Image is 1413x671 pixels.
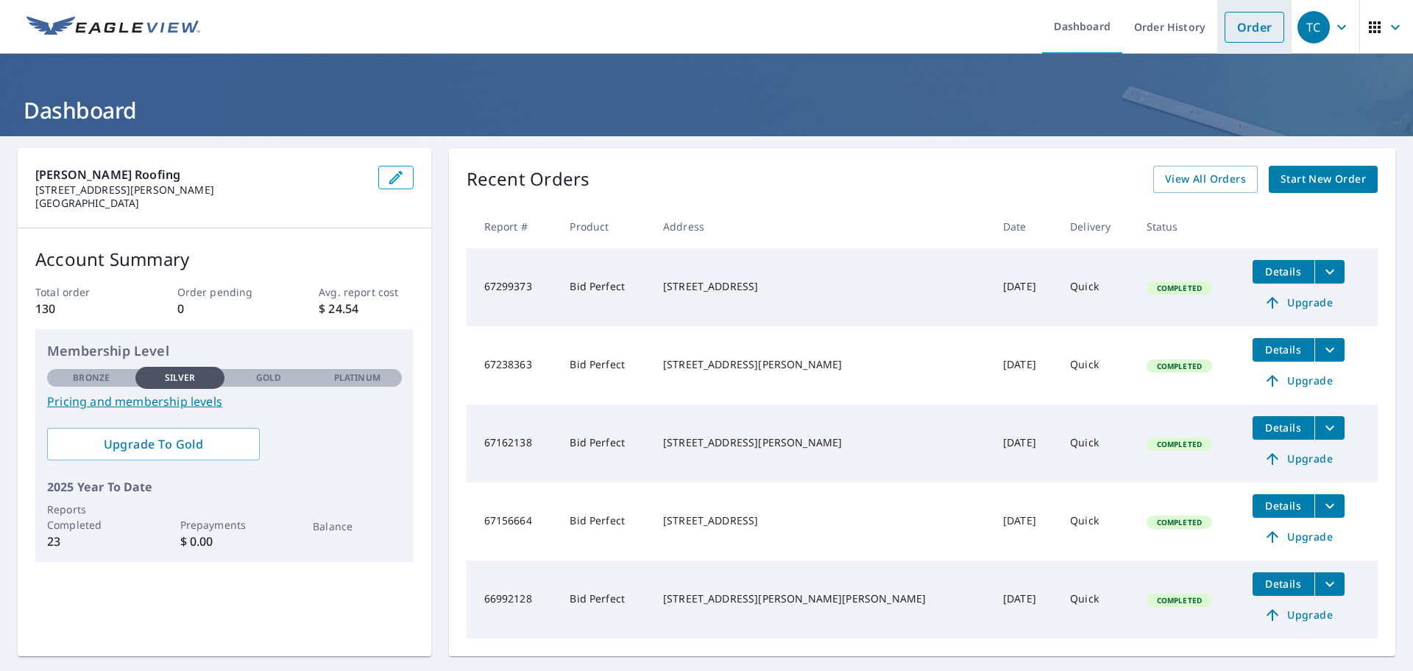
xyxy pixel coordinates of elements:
[47,341,402,361] p: Membership Level
[256,371,281,384] p: Gold
[1253,338,1314,362] button: detailsBtn-67238363
[1058,205,1134,248] th: Delivery
[467,248,559,326] td: 67299373
[991,248,1058,326] td: [DATE]
[1148,439,1211,449] span: Completed
[1225,12,1284,43] a: Order
[558,404,651,482] td: Bid Perfect
[35,300,130,317] p: 130
[663,279,980,294] div: [STREET_ADDRESS]
[663,357,980,372] div: [STREET_ADDRESS][PERSON_NAME]
[73,371,110,384] p: Bronze
[1269,166,1378,193] a: Start New Order
[1261,450,1336,468] span: Upgrade
[467,166,590,193] p: Recent Orders
[1058,561,1134,639] td: Quick
[558,326,651,404] td: Bid Perfect
[1261,577,1306,591] span: Details
[558,482,651,561] td: Bid Perfect
[35,246,414,273] p: Account Summary
[1261,342,1306,356] span: Details
[35,284,130,300] p: Total order
[180,533,269,550] p: $ 0.00
[991,482,1058,561] td: [DATE]
[1058,482,1134,561] td: Quick
[1253,572,1314,596] button: detailsBtn-66992128
[1165,170,1246,189] span: View All Orders
[1314,416,1345,440] button: filesDropdownBtn-67162138
[1253,525,1345,549] a: Upgrade
[1253,369,1345,393] a: Upgrade
[47,428,260,460] a: Upgrade To Gold
[59,436,248,452] span: Upgrade To Gold
[1148,361,1211,371] span: Completed
[558,248,651,326] td: Bid Perfect
[1261,294,1336,312] span: Upgrade
[1261,264,1306,278] span: Details
[558,561,651,639] td: Bid Perfect
[1297,11,1330,43] div: TC
[1058,326,1134,404] td: Quick
[467,561,559,639] td: 66992128
[177,284,272,300] p: Order pending
[991,326,1058,404] td: [DATE]
[991,404,1058,482] td: [DATE]
[165,371,196,384] p: Silver
[1253,494,1314,518] button: detailsBtn-67156664
[334,371,380,384] p: Platinum
[558,205,651,248] th: Product
[1148,283,1211,293] span: Completed
[1253,260,1314,284] button: detailsBtn-67299373
[1314,260,1345,284] button: filesDropdownBtn-67299373
[467,326,559,404] td: 67238363
[1281,170,1366,189] span: Start New Order
[467,205,559,248] th: Report #
[180,517,269,533] p: Prepayments
[991,561,1058,639] td: [DATE]
[991,205,1058,248] th: Date
[651,205,991,248] th: Address
[47,393,402,410] a: Pricing and membership levels
[26,16,200,38] img: EV Logo
[467,482,559,561] td: 67156664
[1261,372,1336,390] span: Upgrade
[1153,166,1258,193] a: View All Orders
[1253,603,1345,627] a: Upgrade
[319,300,413,317] p: $ 24.54
[1261,499,1306,513] span: Details
[1058,404,1134,482] td: Quick
[1135,205,1241,248] th: Status
[1253,291,1345,315] a: Upgrade
[1253,416,1314,440] button: detailsBtn-67162138
[1148,517,1211,527] span: Completed
[1058,248,1134,326] td: Quick
[313,519,401,534] p: Balance
[663,591,980,606] div: [STREET_ADDRESS][PERSON_NAME][PERSON_NAME]
[1253,447,1345,471] a: Upgrade
[1261,421,1306,435] span: Details
[663,513,980,528] div: [STREET_ADDRESS]
[467,404,559,482] td: 67162138
[663,435,980,450] div: [STREET_ADDRESS][PERSON_NAME]
[35,166,366,183] p: [PERSON_NAME] Roofing
[1148,595,1211,605] span: Completed
[47,533,135,550] p: 23
[35,197,366,210] p: [GEOGRAPHIC_DATA]
[35,183,366,197] p: [STREET_ADDRESS][PERSON_NAME]
[177,300,272,317] p: 0
[1314,338,1345,362] button: filesDropdownBtn-67238363
[1314,572,1345,596] button: filesDropdownBtn-66992128
[18,95,1395,125] h1: Dashboard
[47,502,135,533] p: Reports Completed
[1314,494,1345,518] button: filesDropdownBtn-67156664
[319,284,413,300] p: Avg. report cost
[1261,528,1336,546] span: Upgrade
[1261,606,1336,624] span: Upgrade
[47,478,402,496] p: 2025 Year To Date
